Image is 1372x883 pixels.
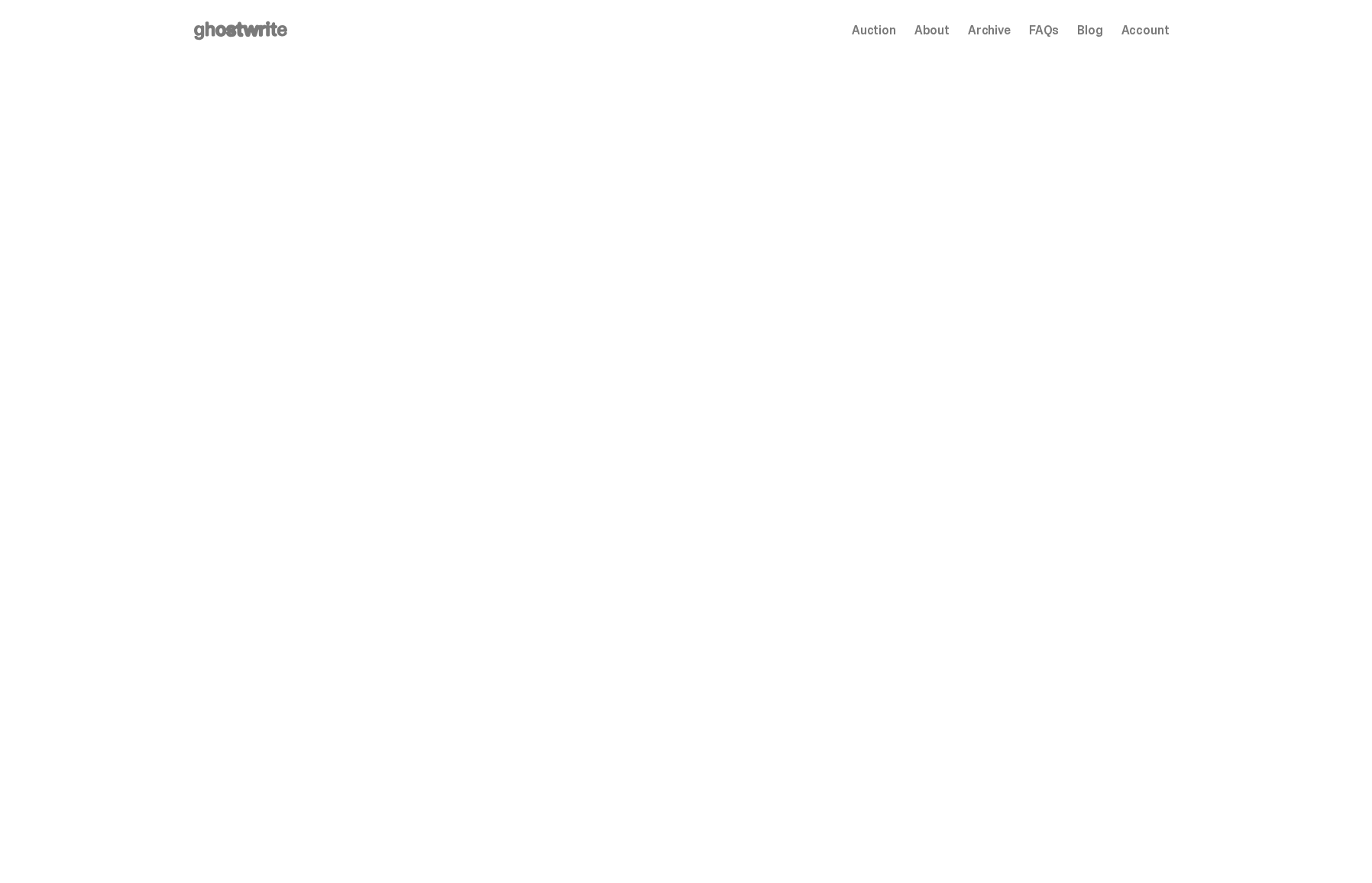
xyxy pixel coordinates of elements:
[852,24,896,37] a: Auction
[1029,24,1059,37] a: FAQs
[968,24,1011,37] a: Archive
[1121,24,1170,37] a: Account
[1077,24,1102,37] a: Blog
[914,24,950,37] a: About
